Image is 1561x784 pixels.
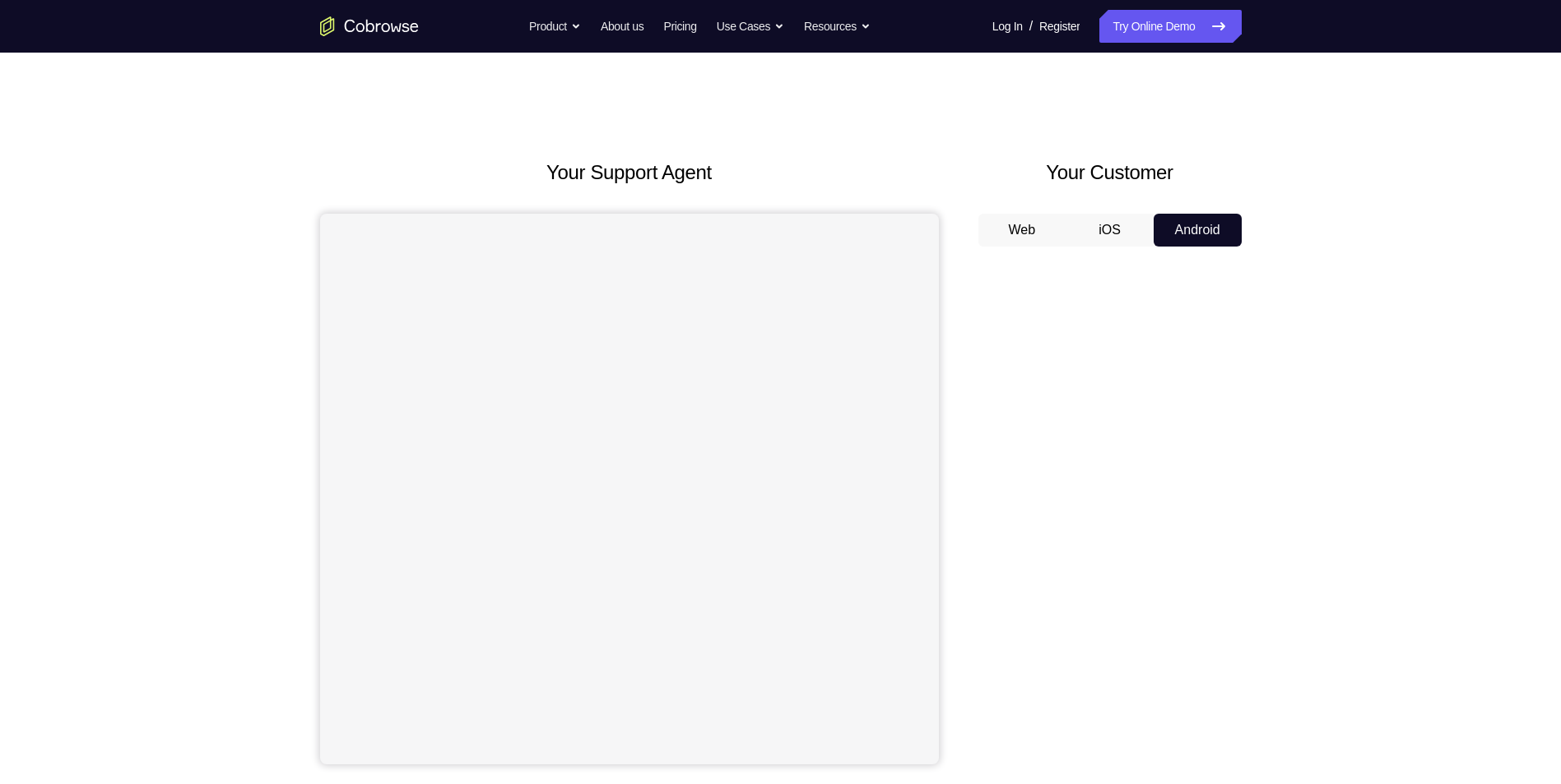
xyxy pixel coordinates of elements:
[320,158,939,187] h2: Your Support Agent
[1039,10,1080,43] a: Register
[717,10,784,43] button: Use Cases
[1154,214,1242,247] button: Android
[992,10,1023,43] a: Log In
[978,214,1066,247] button: Web
[529,10,581,43] button: Product
[320,16,419,36] a: Go to the home page
[663,10,696,43] a: Pricing
[320,214,939,764] iframe: Agent
[978,158,1242,187] h2: Your Customer
[1029,16,1033,36] span: /
[1066,214,1154,247] button: iOS
[1099,10,1241,43] a: Try Online Demo
[804,10,871,43] button: Resources
[601,10,643,43] a: About us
